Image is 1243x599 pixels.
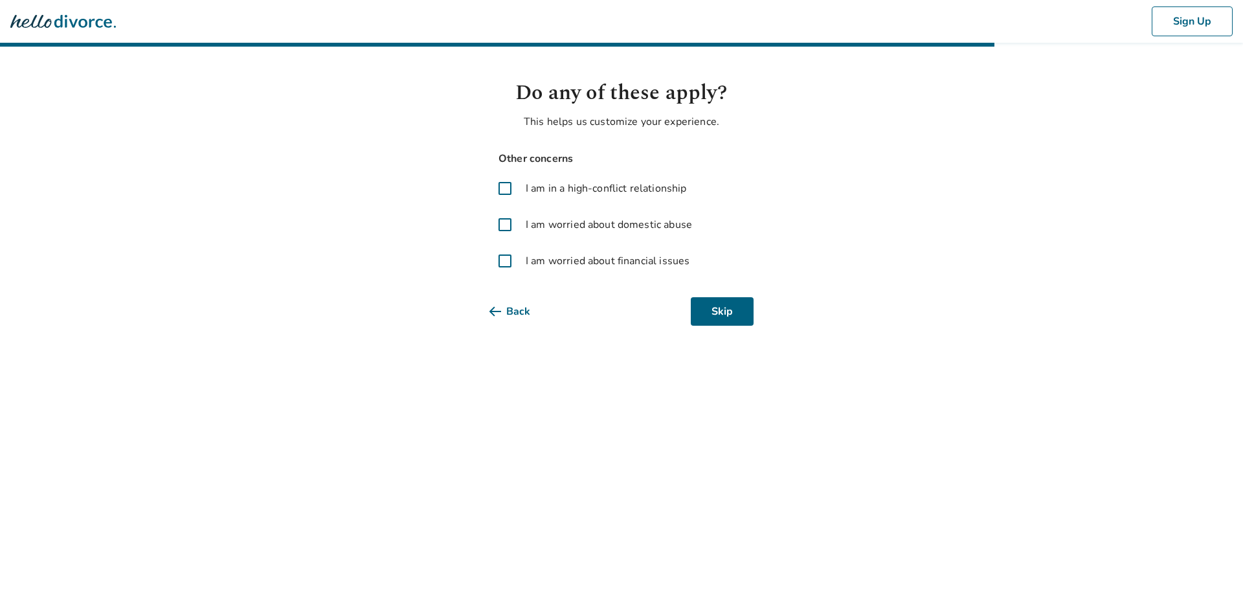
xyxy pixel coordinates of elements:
button: Sign Up [1152,6,1233,36]
span: I am in a high-conflict relationship [526,181,686,196]
iframe: Chat Widget [1178,537,1243,599]
p: This helps us customize your experience. [489,114,754,130]
button: Skip [691,297,754,326]
button: Back [489,297,551,326]
h1: Do any of these apply? [489,78,754,109]
span: Other concerns [489,150,754,168]
span: I am worried about financial issues [526,253,689,269]
span: I am worried about domestic abuse [526,217,692,232]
